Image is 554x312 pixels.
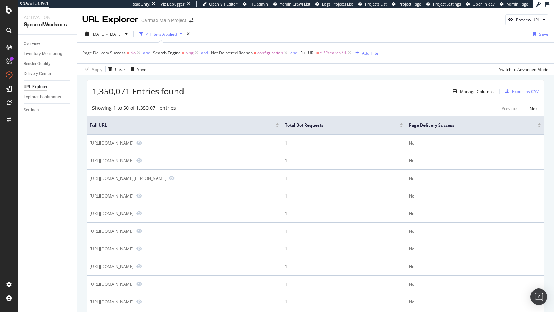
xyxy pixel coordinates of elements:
div: No [409,281,541,287]
button: Clear [106,64,125,75]
div: No [409,158,541,164]
span: [DATE] - [DATE] [92,31,122,37]
div: [URL][DOMAIN_NAME] [90,281,134,287]
div: 1 [285,140,403,146]
div: 1 [285,264,403,270]
button: Add Filter [352,49,380,57]
div: [URL][DOMAIN_NAME] [90,299,134,305]
span: Open in dev [473,1,495,7]
button: and [290,49,297,56]
div: ReadOnly: [132,1,150,7]
div: Inventory Monitoring [24,50,62,57]
a: FTL admin [243,1,268,7]
div: Carmax Main Project [141,17,186,24]
span: FTL admin [249,1,268,7]
div: Manage Columns [460,89,494,94]
div: 1 [285,228,403,235]
div: Explorer Bookmarks [24,93,61,101]
div: URL Explorer [24,83,47,91]
div: Overview [24,40,40,47]
span: Admin Page [507,1,528,7]
div: arrow-right-arrow-left [189,18,193,23]
div: 1 [285,193,403,199]
span: Logs Projects List [322,1,353,7]
button: Switch to Advanced Mode [496,64,548,75]
a: Preview https://www.carmax.com/cars?search=korina+carrillo+phoenix+az [169,176,175,181]
a: Preview https://www.carmax.com/cars?search=Mercedes+Benz+vs+Daimler+benz [136,193,142,198]
button: Preview URL [505,14,548,25]
button: 4 Filters Applied [136,28,185,39]
a: Settings [24,107,72,114]
div: [URL][DOMAIN_NAME] [90,246,134,252]
div: Viz Debugger: [161,1,186,7]
div: and [201,50,208,56]
a: Open in dev [466,1,495,7]
span: ^.*?search.*$ [320,48,347,58]
div: No [409,175,541,182]
div: [URL][DOMAIN_NAME] [90,158,134,164]
div: Apply [92,66,102,72]
span: Open Viz Editor [209,1,238,7]
span: = [182,50,184,56]
div: 1 [285,246,403,252]
div: 1 [285,175,403,182]
span: = [127,50,129,56]
div: Previous [502,105,518,111]
a: Delivery Center [24,70,72,77]
div: Render Quality [24,60,51,67]
a: Inventory Monitoring [24,50,72,57]
button: Previous [502,104,518,113]
button: Apply [82,64,102,75]
div: No [409,299,541,305]
a: Preview https://www.carmax.com/cars?search=first+arriving+meeting [136,211,142,216]
a: Admin Page [500,1,528,7]
a: Projects List [358,1,387,7]
div: 1 [285,281,403,287]
a: Overview [24,40,72,47]
span: No [130,48,136,58]
span: Project Settings [433,1,461,7]
div: SpeedWorkers [24,21,71,29]
a: Open Viz Editor [202,1,238,7]
div: No [409,264,541,270]
div: [URL][DOMAIN_NAME] [90,228,134,234]
div: Save [137,66,146,72]
div: No [409,246,541,252]
a: Admin Crawl List [273,1,310,7]
button: [DATE] - [DATE] [82,28,131,39]
span: 1,350,071 Entries found [92,85,184,97]
span: bing [185,48,194,58]
div: Save [539,31,548,37]
div: Delivery Center [24,70,51,77]
div: URL Explorer [82,14,138,26]
a: Explorer Bookmarks [24,93,72,101]
div: Clear [115,66,125,72]
span: Search Engine [153,50,181,56]
a: Preview https://www.carmax.com/cars?search=cual+es+mejor+Toyota++agia+o+yundai+accent [136,158,142,163]
div: [URL][DOMAIN_NAME] [90,140,134,146]
a: Preview https://www.carmax.com/cars?search=%E7%94%B5%E7%93%B6%E8%BD%A6j%E2%80%86x%E2%80%86s [136,140,142,145]
div: No [409,193,541,199]
span: Page Delivery Success [409,122,527,128]
div: 1 [285,299,403,305]
span: Projects List [365,1,387,7]
button: and [201,49,208,56]
div: and [143,50,150,56]
a: Preview https://www.carmax.com/cars?search=facebook+marketplace+racine [136,299,142,304]
div: Next [530,105,539,111]
span: Page Delivery Success [82,50,126,56]
div: 1 [285,158,403,164]
a: Preview https://www.carmax.com/cars?search=2025+Honda+CR-V+ground+clearance [136,282,142,286]
button: Save [128,64,146,75]
button: Export as CSV [502,86,539,97]
div: No [409,211,541,217]
div: 1 [285,211,403,217]
div: Add Filter [362,50,380,56]
div: [URL][DOMAIN_NAME] [90,264,134,269]
div: Switch to Advanced Mode [499,66,548,72]
a: Project Page [392,1,421,7]
span: Admin Crawl List [280,1,310,7]
div: and [290,50,297,56]
span: Not Delivered Reason [211,50,253,56]
a: Preview https://www.carmax.com/cars?search=bejing+gardens [136,229,142,233]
